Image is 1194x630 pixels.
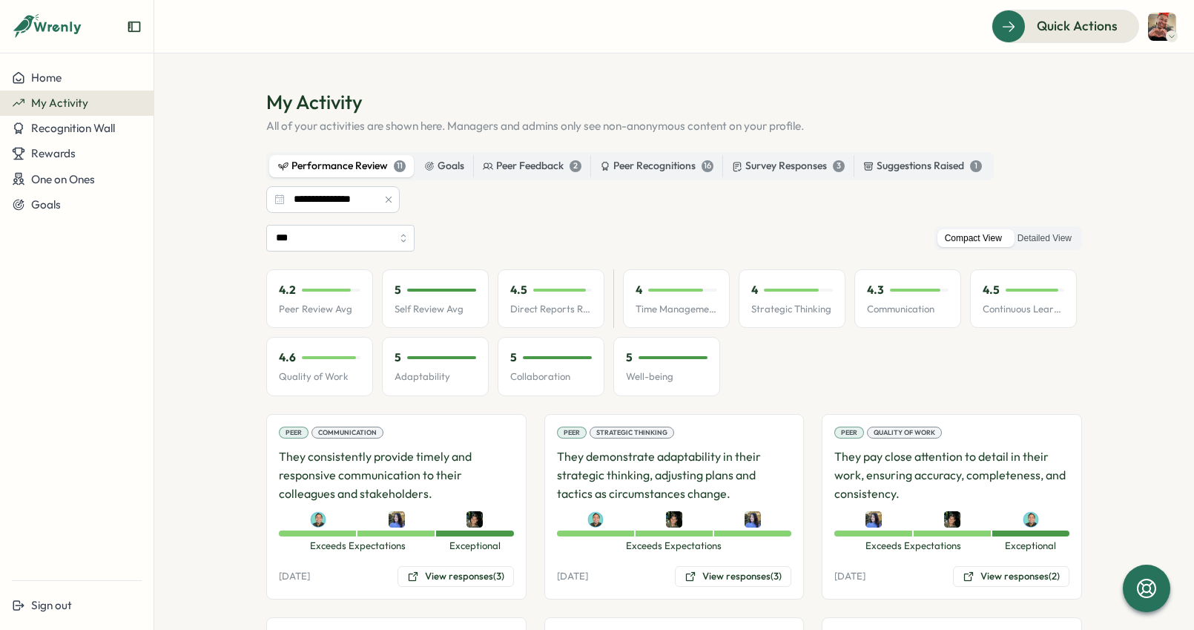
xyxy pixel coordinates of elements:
[666,511,682,528] img: Ethan Elisara
[395,350,401,366] p: 5
[279,303,360,316] p: Peer Review Avg
[983,282,1000,298] p: 4.5
[510,370,592,384] p: Collaboration
[745,511,761,528] img: Emily Edwards
[833,160,845,172] div: 3
[636,282,642,298] p: 4
[992,539,1069,553] span: Exceptional
[557,539,792,553] span: Exceeds Expectations
[992,10,1139,42] button: Quick Actions
[31,197,61,211] span: Goals
[279,539,436,553] span: Exceeds Expectations
[834,447,1069,502] p: They pay close attention to detail in their work, ensuring accuracy, completeness, and consistency.
[31,96,88,110] span: My Activity
[983,303,1064,316] p: Continuous Learning
[466,511,483,528] img: Ethan Elisara
[590,427,674,439] div: Strategic Thinking
[389,511,405,528] img: Emily Edwards
[867,303,949,316] p: Communication
[626,350,633,366] p: 5
[587,511,604,528] img: Miguel Zeballos-Vargas
[510,303,592,316] p: Direct Reports Review Avg
[279,427,309,439] div: Peer
[557,427,587,439] div: Peer
[636,303,717,316] p: Time Management
[1037,16,1118,36] span: Quick Actions
[970,160,982,172] div: 1
[127,19,142,34] button: Expand sidebar
[266,89,1082,115] h1: My Activity
[834,539,992,553] span: Exceeds Expectations
[398,566,514,587] button: View responses(3)
[510,350,517,366] p: 5
[834,570,865,583] p: [DATE]
[279,350,296,366] p: 4.6
[570,160,581,172] div: 2
[944,511,960,528] img: Ethan Elisara
[266,118,1082,134] p: All of your activities are shown here. Managers and admins only see non-anonymous content on your...
[31,598,72,612] span: Sign out
[436,539,513,553] span: Exceptional
[867,282,884,298] p: 4.3
[1148,13,1176,41] img: Cyndyl Harrison
[1010,229,1079,248] label: Detailed View
[31,70,62,85] span: Home
[751,282,758,298] p: 4
[834,427,864,439] div: Peer
[953,566,1069,587] button: View responses(2)
[395,303,476,316] p: Self Review Avg
[311,427,383,439] div: Communication
[310,511,326,528] img: Miguel Zeballos-Vargas
[31,121,115,135] span: Recognition Wall
[279,370,360,384] p: Quality of Work
[865,511,882,528] img: Emily Edwards
[483,158,581,174] div: Peer Feedback
[279,447,514,502] p: They consistently provide timely and responsive communication to their colleagues and stakeholders.
[278,158,406,174] div: Performance Review
[626,370,708,384] p: Well-being
[863,158,982,174] div: Suggestions Raised
[394,160,406,172] div: 11
[867,427,942,439] div: Quality of Work
[675,566,791,587] button: View responses(3)
[510,282,527,298] p: 4.5
[1023,511,1039,528] img: Miguel Zeballos-Vargas
[600,158,713,174] div: Peer Recognitions
[395,282,401,298] p: 5
[732,158,845,174] div: Survey Responses
[702,160,713,172] div: 16
[279,570,310,583] p: [DATE]
[557,447,792,502] p: They demonstrate adaptability in their strategic thinking, adjusting plans and tactics as circums...
[31,146,76,160] span: Rewards
[937,229,1009,248] label: Compact View
[557,570,588,583] p: [DATE]
[31,172,95,186] span: One on Ones
[395,370,476,384] p: Adaptability
[279,282,296,298] p: 4.2
[424,158,464,174] div: Goals
[751,303,833,316] p: Strategic Thinking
